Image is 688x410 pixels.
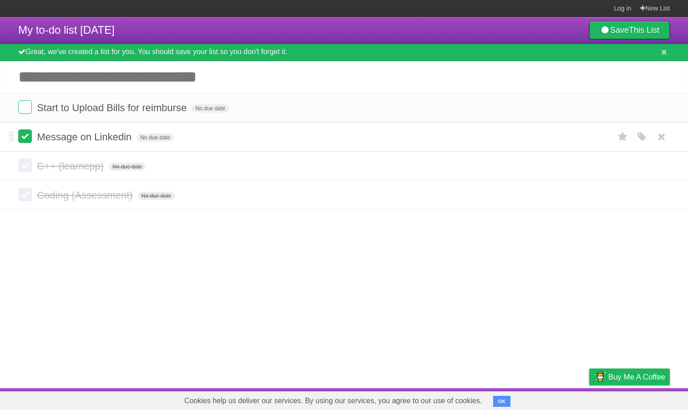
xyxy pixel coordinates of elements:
[498,390,535,408] a: Developers
[18,24,115,36] span: My to-do list [DATE]
[493,396,511,407] button: OK
[109,163,146,171] span: No due date
[629,26,659,35] b: This List
[594,369,606,384] img: Buy me a coffee
[37,131,134,143] span: Message on Linkedin
[18,159,32,172] label: Done
[589,369,670,385] a: Buy me a coffee
[468,390,487,408] a: About
[175,392,491,410] span: Cookies help us deliver our services. By using our services, you agree to our use of cookies.
[18,188,32,201] label: Done
[608,369,665,385] span: Buy me a coffee
[577,390,601,408] a: Privacy
[612,390,670,408] a: Suggest a feature
[192,104,229,113] span: No due date
[18,100,32,114] label: Done
[37,190,135,201] span: Coding (Assessment)
[546,390,566,408] a: Terms
[138,192,175,200] span: No due date
[589,21,670,39] a: SaveThis List
[614,129,632,144] label: Star task
[37,102,189,113] span: Start to Upload Bills for reimburse
[37,160,106,172] span: C++ (learncpp)
[137,133,173,142] span: No due date
[18,129,32,143] label: Done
